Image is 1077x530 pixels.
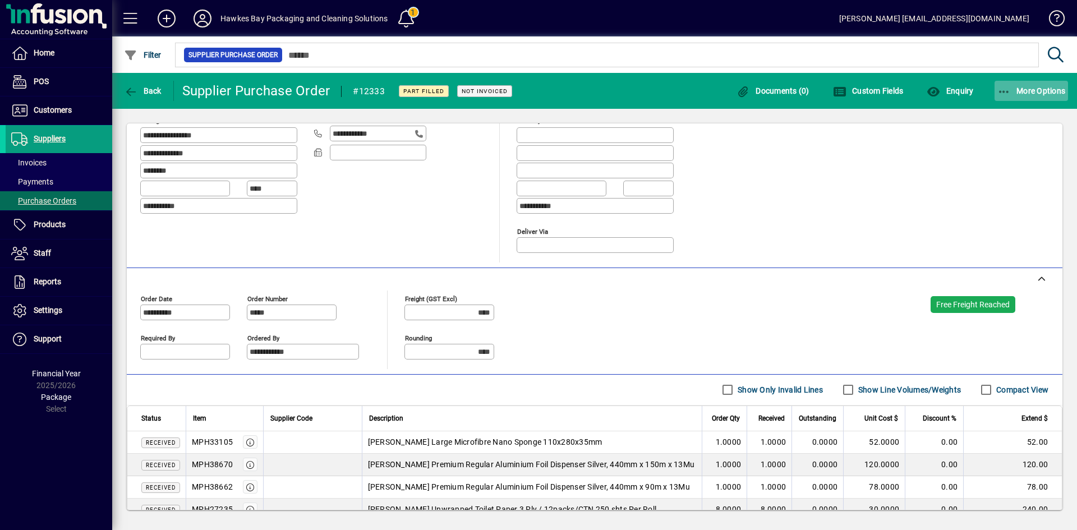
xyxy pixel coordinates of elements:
[758,412,785,425] span: Received
[702,454,747,476] td: 1.0000
[830,81,906,101] button: Custom Fields
[405,334,432,342] mat-label: Rounding
[34,248,51,257] span: Staff
[799,412,836,425] span: Outstanding
[747,454,791,476] td: 1.0000
[368,459,695,470] span: [PERSON_NAME] Premium Regular Aluminium Foil Dispenser Silver, 440mm x 150m x 13Mu
[193,412,206,425] span: Item
[791,499,843,521] td: 0.0000
[34,306,62,315] span: Settings
[712,412,740,425] span: Order Qty
[843,431,905,454] td: 52.0000
[6,297,112,325] a: Settings
[791,476,843,499] td: 0.0000
[517,227,548,235] mat-label: Deliver via
[124,86,162,95] span: Back
[368,481,690,492] span: [PERSON_NAME] Premium Regular Aluminium Foil Dispenser Silver, 440mm x 90m x 13Mu
[843,476,905,499] td: 78.0000
[6,325,112,353] a: Support
[146,507,176,513] span: Received
[369,412,403,425] span: Description
[6,268,112,296] a: Reports
[149,8,185,29] button: Add
[905,476,963,499] td: 0.00
[11,158,47,167] span: Invoices
[1041,2,1063,39] a: Knowledge Base
[6,239,112,268] a: Staff
[121,45,164,65] button: Filter
[734,81,812,101] button: Documents (0)
[146,462,176,468] span: Received
[994,384,1048,395] label: Compact View
[905,454,963,476] td: 0.00
[963,476,1062,499] td: 78.00
[34,48,54,57] span: Home
[6,39,112,67] a: Home
[247,294,288,302] mat-label: Order number
[121,81,164,101] button: Back
[747,431,791,454] td: 1.0000
[995,81,1069,101] button: More Options
[905,499,963,521] td: 0.00
[6,191,112,210] a: Purchase Orders
[747,499,791,521] td: 8.0000
[34,334,62,343] span: Support
[702,499,747,521] td: 8.0000
[192,436,233,448] div: MPH33105
[146,440,176,446] span: Received
[192,481,233,492] div: MPH38662
[843,499,905,521] td: 30.0000
[735,384,823,395] label: Show Only Invalid Lines
[11,196,76,205] span: Purchase Orders
[963,431,1062,454] td: 52.00
[963,454,1062,476] td: 120.00
[185,8,220,29] button: Profile
[936,300,1010,309] span: Free Freight Reached
[247,334,279,342] mat-label: Ordered by
[11,177,53,186] span: Payments
[462,87,508,95] span: Not Invoiced
[141,334,175,342] mat-label: Required by
[6,153,112,172] a: Invoices
[6,96,112,125] a: Customers
[34,277,61,286] span: Reports
[927,86,973,95] span: Enquiry
[182,82,330,100] div: Supplier Purchase Order
[1021,412,1048,425] span: Extend $
[141,294,172,302] mat-label: Order date
[188,49,278,61] span: Supplier Purchase Order
[405,294,457,302] mat-label: Freight (GST excl)
[403,87,444,95] span: Part Filled
[924,81,976,101] button: Enquiry
[747,476,791,499] td: 1.0000
[833,86,904,95] span: Custom Fields
[791,454,843,476] td: 0.0000
[34,134,66,143] span: Suppliers
[34,105,72,114] span: Customers
[864,412,898,425] span: Unit Cost $
[6,68,112,96] a: POS
[141,412,161,425] span: Status
[368,436,602,448] span: [PERSON_NAME] Large Microfibre Nano Sponge 110x280x35mm
[6,172,112,191] a: Payments
[856,384,961,395] label: Show Line Volumes/Weights
[34,77,49,86] span: POS
[905,431,963,454] td: 0.00
[368,504,657,515] span: [PERSON_NAME] Unwrapped Toilet Paper 3 Ply / 12packs/CTN 250 shts Per Roll
[124,50,162,59] span: Filter
[702,476,747,499] td: 1.0000
[702,431,747,454] td: 1.0000
[6,211,112,239] a: Products
[220,10,388,27] div: Hawkes Bay Packaging and Cleaning Solutions
[270,412,312,425] span: Supplier Code
[34,220,66,229] span: Products
[146,485,176,491] span: Received
[353,82,385,100] div: #12333
[192,504,233,515] div: MPH27235
[923,412,956,425] span: Discount %
[192,459,233,470] div: MPH38670
[839,10,1029,27] div: [PERSON_NAME] [EMAIL_ADDRESS][DOMAIN_NAME]
[791,431,843,454] td: 0.0000
[32,369,81,378] span: Financial Year
[997,86,1066,95] span: More Options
